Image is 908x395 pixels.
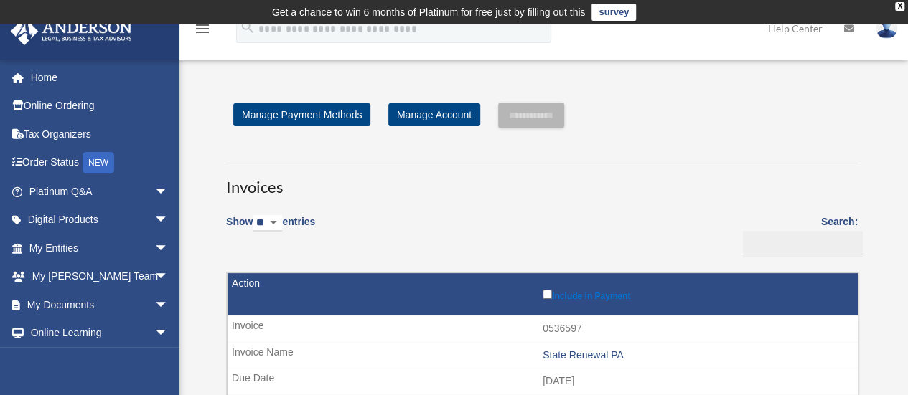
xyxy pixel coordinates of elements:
a: My [PERSON_NAME] Teamarrow_drop_down [10,262,190,291]
label: Show entries [226,213,315,246]
a: Order StatusNEW [10,148,190,178]
a: Online Ordering [10,92,190,120]
div: Get a chance to win 6 months of Platinum for free just by filling out this [272,4,586,21]
a: menu [194,25,211,37]
i: search [240,19,256,35]
span: arrow_drop_down [154,177,183,206]
img: User Pic [876,18,897,39]
input: Include in Payment [543,290,552,299]
div: close [895,2,904,11]
td: [DATE] [228,368,858,395]
a: Digital Productsarrow_drop_down [10,206,190,234]
a: My Entitiesarrow_drop_down [10,234,190,262]
a: Home [10,63,190,92]
span: arrow_drop_down [154,290,183,320]
img: Anderson Advisors Platinum Portal [6,17,136,45]
span: arrow_drop_down [154,206,183,235]
label: Include in Payment [543,287,851,301]
div: State Renewal PA [543,349,851,361]
a: My Documentsarrow_drop_down [10,290,190,319]
i: menu [194,20,211,37]
label: Search: [738,213,858,257]
a: Online Learningarrow_drop_down [10,319,190,348]
span: arrow_drop_down [154,234,183,263]
div: NEW [83,152,114,173]
span: arrow_drop_down [154,262,183,292]
h3: Invoices [226,163,858,199]
td: 0536597 [228,315,858,343]
a: Tax Organizers [10,120,190,148]
a: Platinum Q&Aarrow_drop_down [10,177,190,206]
a: Manage Account [388,103,480,126]
span: arrow_drop_down [154,319,183,348]
a: survey [591,4,636,21]
a: Manage Payment Methods [233,103,370,126]
input: Search: [743,231,863,258]
select: Showentries [253,215,282,232]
